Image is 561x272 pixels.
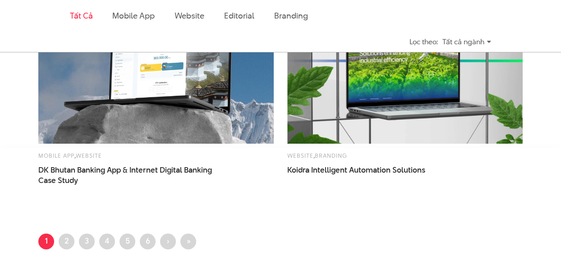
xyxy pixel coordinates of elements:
span: Solutions [392,164,425,175]
a: Editorial [224,10,254,21]
div: , [287,150,523,160]
a: 6 [140,234,156,249]
a: 4 [99,234,115,249]
a: 5 [120,234,135,249]
a: 3 [79,234,95,249]
a: Mobile app [38,151,74,159]
a: Website [175,10,204,21]
span: Automation [349,164,391,175]
a: Website [287,151,313,159]
a: DK Bhutan Banking App & Internet Digital BankingCase Study [38,165,219,186]
a: Branding [315,151,347,159]
span: Case Study [38,175,78,186]
a: Koidra Intelligent Automation Solutions [287,165,468,186]
span: Koidra [287,164,309,175]
div: Lọc theo: [409,34,438,50]
a: Branding [274,10,308,21]
a: 2 [59,234,74,249]
div: , [38,150,274,160]
span: › [166,235,170,246]
a: Mobile app [112,10,154,21]
span: DK Bhutan Banking App & Internet Digital Banking [38,165,219,186]
a: Tất cả [70,10,92,21]
a: Website [76,151,102,159]
div: Tất cả ngành [442,34,491,50]
span: » [186,235,191,246]
span: Intelligent [311,164,347,175]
